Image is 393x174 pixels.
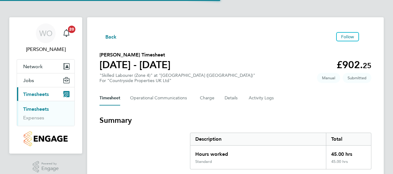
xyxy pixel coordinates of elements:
[190,133,326,145] div: Description
[317,73,340,83] span: This timesheet was manually created.
[60,23,73,43] a: 20
[23,91,49,97] span: Timesheets
[23,77,34,83] span: Jobs
[336,59,371,71] app-decimal: £902.
[41,161,59,166] span: Powered by
[326,133,371,145] div: Total
[190,133,371,169] div: Summary
[99,73,255,83] div: "Skilled Labourer (Zone 4)" at "[GEOGRAPHIC_DATA] ([GEOGRAPHIC_DATA])"
[363,61,371,70] span: 25
[17,87,74,101] button: Timesheets
[23,106,49,112] a: Timesheets
[23,64,43,69] span: Network
[105,33,117,41] span: Back
[326,146,371,159] div: 45.00 hrs
[17,73,74,87] button: Jobs
[130,91,190,106] button: Operational Communications
[341,34,354,39] span: Follow
[190,146,326,159] div: Hours worked
[24,131,67,146] img: countryside-properties-logo-retina.png
[336,32,359,41] button: Follow
[249,91,275,106] button: Activity Logs
[17,101,74,126] div: Timesheets
[361,35,371,38] button: Timesheets Menu
[99,115,371,125] h3: Summary
[99,91,120,106] button: Timesheet
[99,51,171,59] h2: [PERSON_NAME] Timesheet
[23,115,44,121] a: Expenses
[17,131,75,146] a: Go to home page
[17,60,74,73] button: Network
[99,78,255,83] div: For "Countryside Properties UK Ltd"
[68,26,75,33] span: 20
[39,29,53,37] span: WO
[99,33,117,40] button: Back
[200,91,215,106] button: Charge
[33,161,59,173] a: Powered byEngage
[195,159,212,164] div: Standard
[225,91,239,106] button: Details
[343,73,371,83] span: This timesheet is Submitted.
[41,166,59,171] span: Engage
[9,17,82,154] nav: Main navigation
[17,23,75,53] a: WO[PERSON_NAME]
[99,59,171,71] h1: [DATE] - [DATE]
[17,46,75,53] span: Wayne Orchard
[326,159,371,169] div: 45.00 hrs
